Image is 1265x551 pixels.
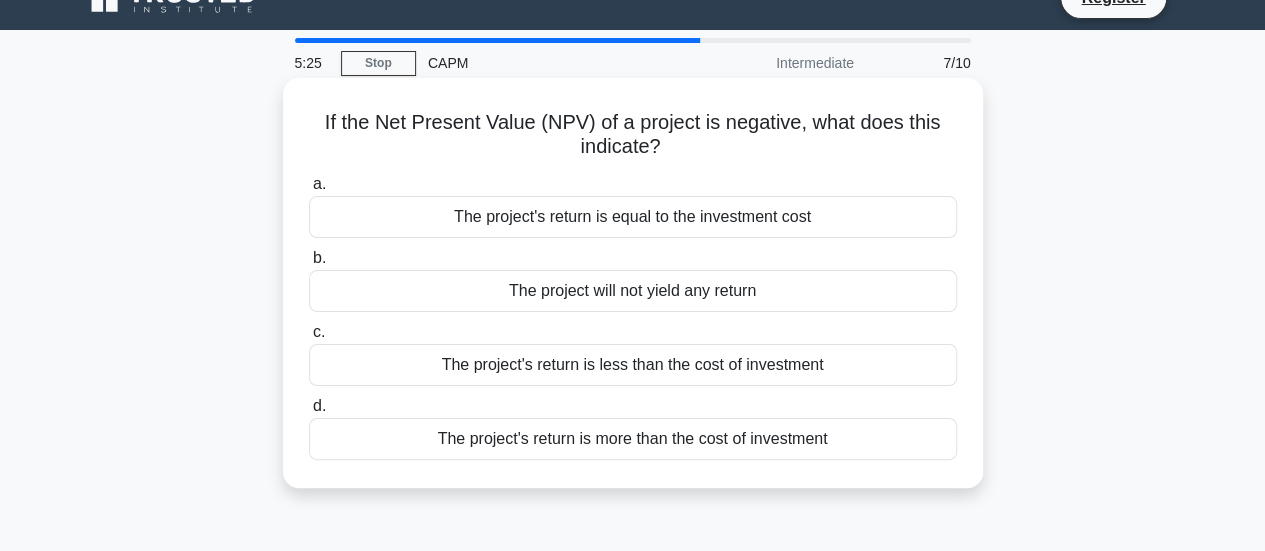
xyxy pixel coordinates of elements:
[313,175,326,192] span: a.
[691,43,866,83] div: Intermediate
[309,418,957,460] div: The project's return is more than the cost of investment
[313,323,325,340] span: c.
[309,344,957,386] div: The project's return is less than the cost of investment
[309,270,957,312] div: The project will not yield any return
[313,397,326,414] span: d.
[309,196,957,238] div: The project's return is equal to the investment cost
[307,110,959,160] h5: If the Net Present Value (NPV) of a project is negative, what does this indicate?
[341,51,416,76] a: Stop
[866,43,983,83] div: 7/10
[283,43,341,83] div: 5:25
[416,43,691,83] div: CAPM
[313,249,326,266] span: b.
